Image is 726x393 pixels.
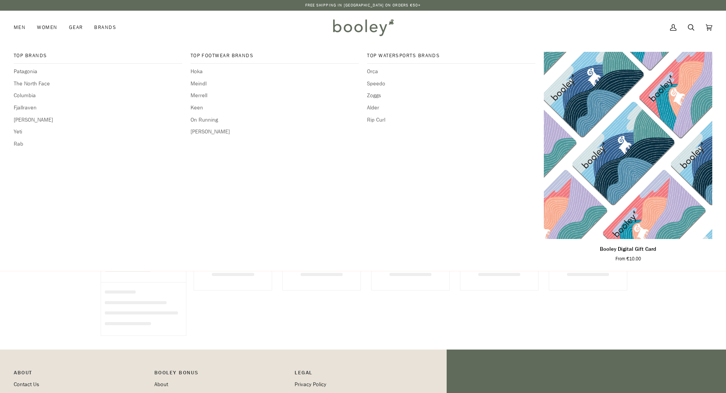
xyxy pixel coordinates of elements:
a: On Running [191,116,359,124]
a: [PERSON_NAME] [191,128,359,136]
span: Gear [69,24,83,31]
a: Brands [88,11,122,44]
a: Booley Digital Gift Card [544,52,712,239]
span: Top Watersports Brands [367,52,535,59]
a: Top Brands [14,52,182,64]
span: Top Brands [14,52,182,59]
a: Rip Curl [367,116,535,124]
span: Brands [94,24,116,31]
p: Booley Bonus [154,369,287,380]
img: Booley [330,16,396,38]
a: Booley Digital Gift Card [544,242,712,262]
a: Men [14,11,31,44]
a: Columbia [14,91,182,100]
a: Rab [14,140,182,148]
a: Meindl [191,80,359,88]
a: [PERSON_NAME] [14,116,182,124]
a: Zoggs [367,91,535,100]
a: Gear [63,11,89,44]
span: Men [14,24,26,31]
product-grid-item-variant: €10.00 [544,52,712,239]
p: Pipeline_Footer Sub [295,369,428,380]
a: Speedo [367,80,535,88]
p: Free Shipping in [GEOGRAPHIC_DATA] on Orders €50+ [305,2,421,8]
a: Contact Us [14,381,39,388]
a: Patagonia [14,67,182,76]
p: Booley Digital Gift Card [600,245,656,253]
a: Merrell [191,91,359,100]
product-grid-item: Booley Digital Gift Card [544,52,712,262]
a: Women [31,11,63,44]
span: From €10.00 [615,255,641,262]
span: Top Footwear Brands [191,52,359,59]
span: Women [37,24,57,31]
div: Brands Top Brands Patagonia The North Face Columbia Fjallraven [PERSON_NAME] Yeti Rab Top Footwea... [88,11,122,44]
a: Keen [191,104,359,112]
a: Hoka [191,67,359,76]
p: Pipeline_Footer Main [14,369,147,380]
a: Top Watersports Brands [367,52,535,64]
a: About [154,381,168,388]
a: Orca [367,67,535,76]
a: Fjallraven [14,104,182,112]
a: Alder [367,104,535,112]
a: The North Face [14,80,182,88]
a: Yeti [14,128,182,136]
a: Top Footwear Brands [191,52,359,64]
a: Privacy Policy [295,381,326,388]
